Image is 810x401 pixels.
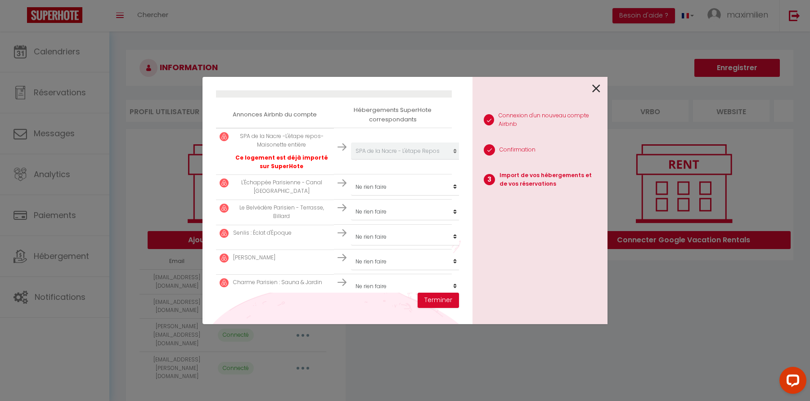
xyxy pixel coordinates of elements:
p: Senlis : Éclat d'Époque [233,229,292,237]
p: Le Belvédère Parisien - Terrasse, Billard [233,204,330,221]
p: Confirmation [499,146,535,154]
p: Connexion d'un nouveau compte Airbnb [499,111,600,129]
button: Terminer [418,293,459,308]
p: Charme Parisien : Sauna & Jardin [233,278,322,287]
p: Import de vos hébergements et de vos réservations [499,171,600,188]
p: SPA de la Nacre -L'étape repos- Maisonette entière [233,132,330,149]
p: L'Échappée Parisienne - Canal [GEOGRAPHIC_DATA] [233,178,330,196]
th: Annonces Airbnb du compte [216,102,334,128]
iframe: LiveChat chat widget [772,363,810,401]
p: Ce logement est déjà importé sur SuperHote [233,154,330,171]
span: 3 [484,174,495,185]
th: Hébergements SuperHote correspondants [334,102,452,128]
p: [PERSON_NAME] [233,254,275,262]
